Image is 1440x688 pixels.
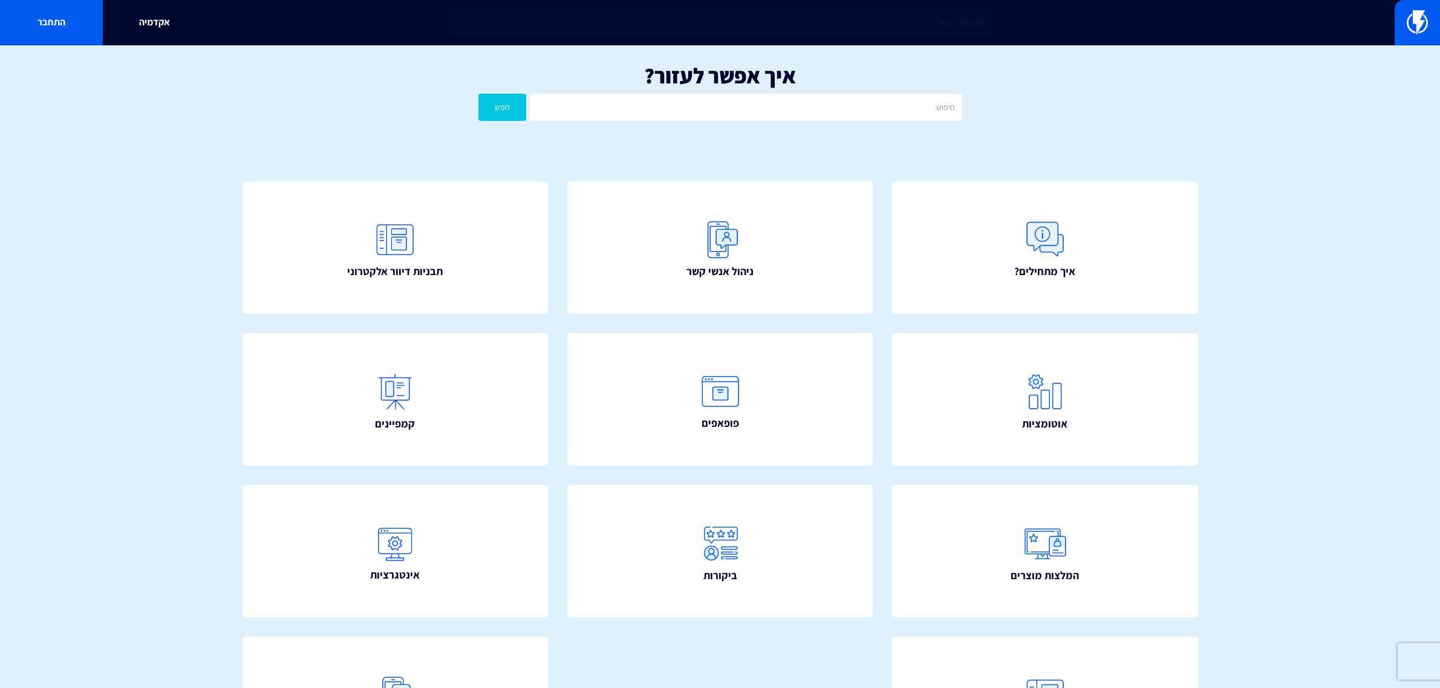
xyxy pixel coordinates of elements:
a: תבניות דיוור אלקטרוני [243,181,549,314]
a: ניהול אנשי קשר [567,181,873,314]
a: פופאפים [567,333,873,466]
span: איך מתחילים? [1014,264,1075,279]
span: ביקורות [703,568,737,583]
a: קמפיינים [243,333,549,466]
input: חיפוש מהיר... [448,9,992,37]
span: המלצות מוצרים [1011,568,1079,583]
span: אינטגרציות [370,567,420,583]
h1: איך אפשר לעזור? [18,63,1422,88]
a: ביקורות [567,485,873,617]
span: אוטומציות [1022,416,1067,432]
a: אוטומציות [892,333,1198,466]
input: חיפוש [529,94,962,121]
span: פופאפים [702,415,739,431]
a: אינטגרציות [243,485,549,617]
span: ניהול אנשי קשר [686,264,754,279]
span: קמפיינים [375,416,415,432]
a: איך מתחילים? [892,181,1198,314]
button: חפש [478,94,527,121]
span: תבניות דיוור אלקטרוני [347,264,443,279]
a: המלצות מוצרים [892,485,1198,617]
